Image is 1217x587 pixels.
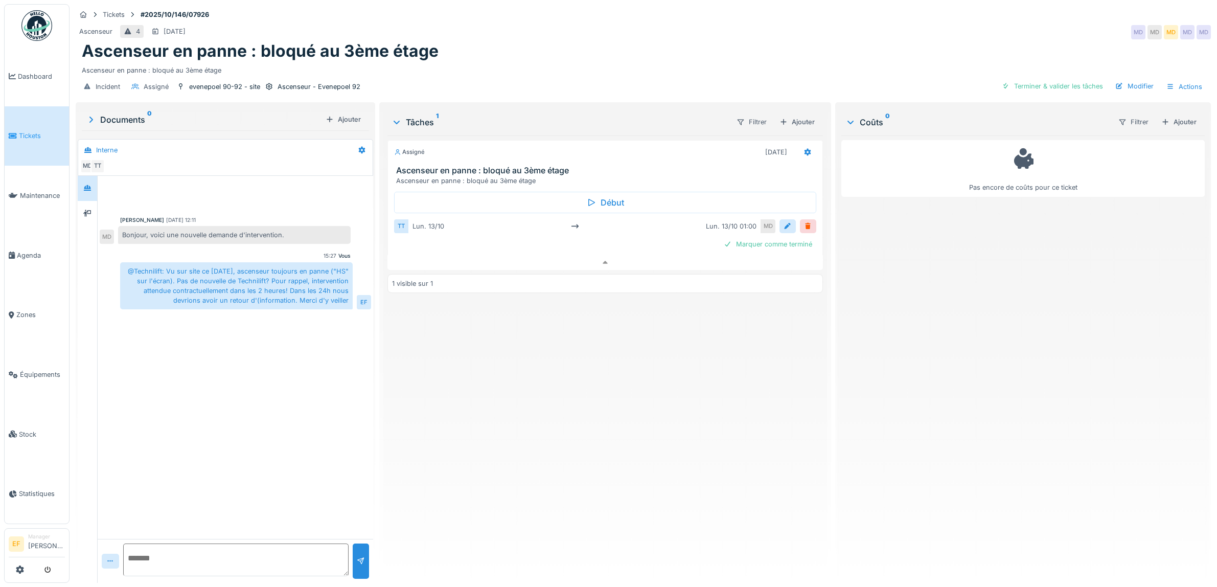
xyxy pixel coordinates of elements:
div: Filtrer [732,115,771,129]
div: Modifier [1111,79,1158,93]
a: Statistiques [5,464,69,524]
div: MD [1131,25,1145,39]
a: Agenda [5,225,69,285]
div: Ascenseur en panne : bloqué au 3ème étage [82,61,1205,75]
span: Maintenance [20,191,65,200]
div: evenepoel 90-92 - site [189,82,260,92]
div: [DATE] [765,147,787,157]
div: Interne [96,145,118,155]
a: Maintenance [5,166,69,225]
div: Ajouter [1157,115,1201,129]
a: Dashboard [5,47,69,106]
div: lun. 13/10 lun. 13/10 01:00 [408,219,761,233]
span: Tickets [19,131,65,141]
a: Tickets [5,106,69,166]
div: Terminer & valider les tâches [998,79,1107,93]
div: Assigné [144,82,169,92]
div: [PERSON_NAME] [120,216,164,224]
span: Dashboard [18,72,65,81]
div: Tâches [392,116,728,128]
div: MD [100,230,114,244]
li: [PERSON_NAME] [28,533,65,555]
span: Équipements [20,370,65,379]
div: Documents [86,114,322,126]
div: MD [1197,25,1211,39]
div: Début [394,192,816,213]
img: Badge_color-CXgf-gQk.svg [21,10,52,41]
div: Actions [1162,79,1207,94]
div: Coûts [845,116,1110,128]
a: EF Manager[PERSON_NAME] [9,533,65,557]
div: MD [761,219,775,233]
div: Marquer comme terminé [720,237,816,251]
div: MD [80,159,95,173]
sup: 0 [147,114,152,126]
div: [DATE] 12:11 [166,216,196,224]
div: @Technilift: Vu sur site ce [DATE], ascenseur toujours en panne ("HS" sur l'écran). Pas de nouvel... [120,262,353,310]
span: Zones [16,310,65,320]
strong: #2025/10/146/07926 [136,10,213,19]
div: Manager [28,533,65,540]
div: Assigné [394,148,425,156]
div: 1 visible sur 1 [392,279,433,288]
li: EF [9,536,24,552]
a: Zones [5,285,69,345]
div: TT [394,219,408,233]
div: Pas encore de coûts pour ce ticket [848,145,1198,192]
div: Incident [96,82,120,92]
div: Bonjour, voici une nouvelle demande d'intervention. [118,226,351,244]
sup: 1 [436,116,439,128]
span: Statistiques [19,489,65,499]
div: Vous [338,252,351,260]
div: MD [1147,25,1162,39]
div: [DATE] [164,27,186,36]
span: Stock [19,430,65,439]
div: MD [1180,25,1195,39]
div: 15:27 [324,252,336,260]
div: Ascenseur - Evenepoel 92 [278,82,360,92]
a: Stock [5,404,69,464]
div: Ajouter [775,115,819,129]
div: Tickets [103,10,125,19]
div: MD [1164,25,1178,39]
div: Ascenseur en panne : bloqué au 3ème étage [396,176,818,186]
div: 4 [136,27,140,36]
span: Agenda [17,251,65,260]
div: EF [357,295,371,309]
div: TT [90,159,105,173]
div: Filtrer [1114,115,1153,129]
sup: 0 [885,116,890,128]
div: Ajouter [322,112,365,126]
h1: Ascenseur en panne : bloqué au 3ème étage [82,41,439,61]
a: Équipements [5,345,69,404]
div: Ascenseur [79,27,112,36]
h3: Ascenseur en panne : bloqué au 3ème étage [396,166,818,175]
